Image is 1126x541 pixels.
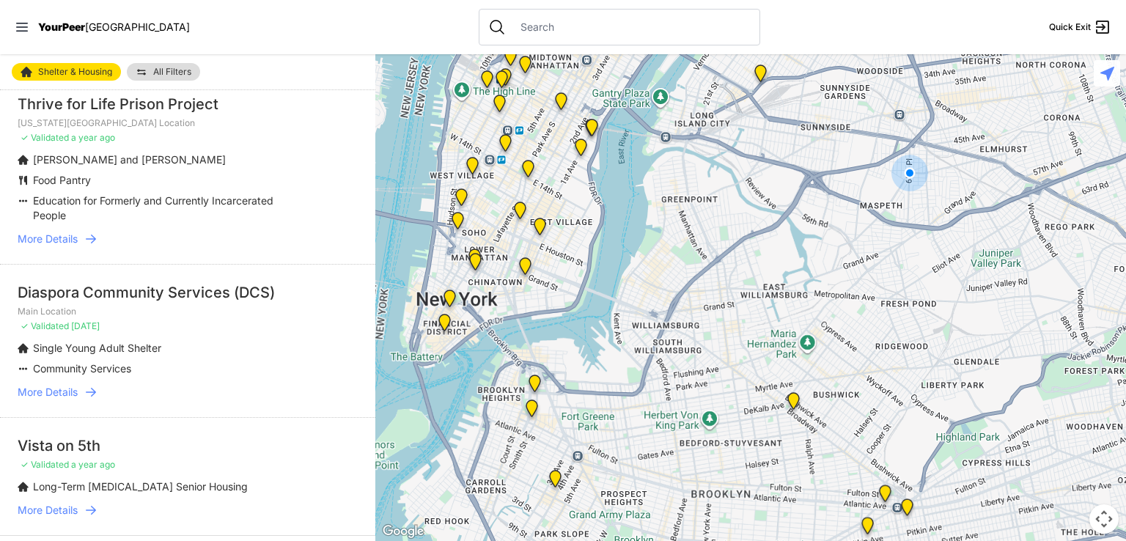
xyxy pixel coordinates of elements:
[18,117,358,129] p: [US_STATE][GEOGRAPHIC_DATA] Location
[1089,504,1119,534] button: Map camera controls
[18,306,358,317] p: Main Location
[379,522,427,541] img: Google
[490,95,509,118] div: Chelsea Foyer at The Christopher Temporary Youth Housing
[784,392,803,416] div: Headquarters
[582,119,600,142] div: Adult Family Intake Center (AFIC)
[1049,18,1111,36] a: Quick Exit
[441,290,459,313] div: Main Office
[33,342,161,354] span: Single Young Adult Shelter
[38,23,190,32] a: YourPeer[GEOGRAPHIC_DATA]
[478,70,496,94] div: Chelsea
[519,160,537,183] div: Headquarters
[516,257,534,281] div: Lower East Side Youth Drop-in Center. Yellow doors with grey buzzer on the right
[452,188,471,212] div: Main Office
[18,282,358,303] div: Diaspora Community Services (DCS)
[512,20,751,34] input: Search
[12,63,121,81] a: Shelter & Housing
[21,320,69,331] span: ✓ Validated
[18,385,358,400] a: More Details
[85,21,190,33] span: [GEOGRAPHIC_DATA]
[496,134,515,158] div: New York City Location
[463,157,482,180] div: Not the actual location. No walk-ins Please
[858,517,877,540] div: Continuous Access Adult Drop-In (CADI)
[379,522,427,541] a: Open this area in Google Maps (opens a new window)
[501,48,520,72] div: Corporate Office, no walk-ins
[18,503,78,518] span: More Details
[552,92,570,116] div: Mainchance Adult Drop-in Center
[496,68,515,92] div: Antonio Olivieri Drop-in Center
[21,132,69,143] span: ✓ Validated
[572,139,590,162] div: Margaret Cochran Corbin VA Campus, Veteran's Hospital
[33,194,273,221] span: Education for Formerly and Currently Incarcerated People
[516,56,534,79] div: Main Office
[127,63,200,81] a: All Filters
[583,119,601,142] div: 30th Street Intake Center for Men
[526,375,544,398] div: Headquarters
[18,385,78,400] span: More Details
[449,212,467,235] div: Main Location, SoHo, DYCD Youth Drop-in Center
[898,498,916,522] div: HELP Women's Shelter and Intake Center
[18,503,358,518] a: More Details
[71,459,115,470] span: a year ago
[18,232,78,246] span: More Details
[876,485,894,508] div: The Gathering Place Drop-in Center
[511,202,529,225] div: Third Street Men's Shelter and Clinic
[38,21,85,33] span: YourPeer
[18,435,358,456] div: Vista on 5th
[891,155,928,191] div: You are here!
[18,232,358,246] a: More Details
[21,459,69,470] span: ✓ Validated
[493,70,511,94] div: ServiceLine
[33,174,91,186] span: Food Pantry
[1049,21,1091,33] span: Quick Exit
[18,94,358,114] div: Thrive for Life Prison Project
[71,320,100,331] span: [DATE]
[466,249,484,272] div: Tribeca Campus/New York City Rescue Mission
[531,218,549,241] div: University Community Social Services (UCSS)
[33,153,226,166] span: [PERSON_NAME] and [PERSON_NAME]
[38,67,112,76] span: Shelter & Housing
[33,480,248,493] span: Long-Term [MEDICAL_DATA] Senior Housing
[71,132,115,143] span: a year ago
[153,67,191,76] span: All Filters
[751,65,770,88] div: Queens - Main Office
[523,400,541,423] div: Brooklyn Housing Court, Clerk's Office
[33,362,131,375] span: Community Services
[466,253,485,276] div: Manhattan Housing Court, Clerk's Office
